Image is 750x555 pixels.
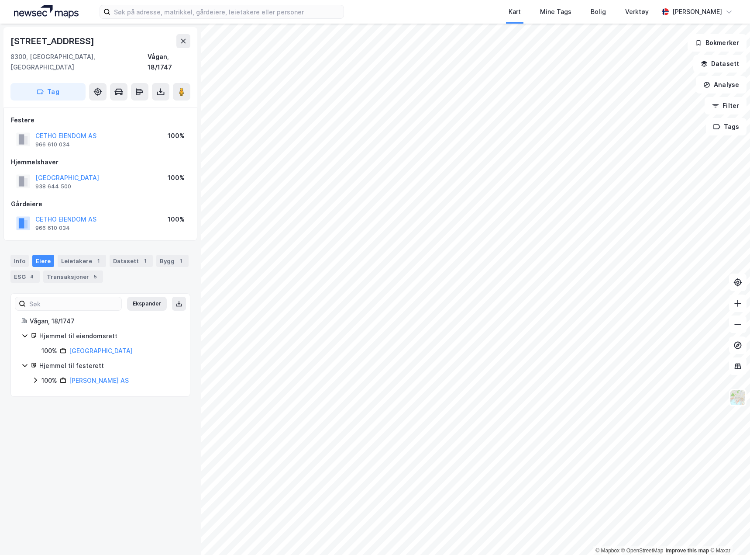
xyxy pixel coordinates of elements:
[58,255,106,267] div: Leietakere
[35,183,71,190] div: 938 644 500
[10,83,86,101] button: Tag
[148,52,190,73] div: Vågan, 18/1747
[141,257,149,265] div: 1
[156,255,189,267] div: Bygg
[39,331,179,341] div: Hjemmel til eiendomsrett
[688,34,747,52] button: Bokmerker
[43,271,103,283] div: Transaksjoner
[69,377,129,384] a: [PERSON_NAME] AS
[672,7,722,17] div: [PERSON_NAME]
[127,297,167,311] button: Ekspander
[706,118,747,135] button: Tags
[39,361,179,371] div: Hjemmel til festerett
[168,131,185,141] div: 100%
[666,548,709,554] a: Improve this map
[28,272,36,281] div: 4
[176,257,185,265] div: 1
[10,255,29,267] div: Info
[693,55,747,73] button: Datasett
[35,141,70,148] div: 966 610 034
[625,7,649,17] div: Verktøy
[94,257,103,265] div: 1
[110,5,344,18] input: Søk på adresse, matrikkel, gårdeiere, leietakere eller personer
[30,316,179,326] div: Vågan, 18/1747
[540,7,571,17] div: Mine Tags
[168,214,185,225] div: 100%
[41,346,57,356] div: 100%
[10,271,40,283] div: ESG
[10,34,96,48] div: [STREET_ADDRESS]
[35,225,70,232] div: 966 610 034
[11,157,190,167] div: Hjemmelshaver
[11,199,190,209] div: Gårdeiere
[706,513,750,555] iframe: Chat Widget
[10,52,148,73] div: 8300, [GEOGRAPHIC_DATA], [GEOGRAPHIC_DATA]
[595,548,619,554] a: Mapbox
[41,375,57,386] div: 100%
[705,97,747,114] button: Filter
[591,7,606,17] div: Bolig
[91,272,100,281] div: 5
[509,7,521,17] div: Kart
[14,5,79,18] img: logo.a4113a55bc3d86da70a041830d287a7e.svg
[110,255,153,267] div: Datasett
[729,389,746,406] img: Z
[621,548,664,554] a: OpenStreetMap
[32,255,54,267] div: Eiere
[69,347,133,354] a: [GEOGRAPHIC_DATA]
[168,173,185,183] div: 100%
[26,297,121,310] input: Søk
[11,115,190,125] div: Festere
[696,76,747,94] button: Analyse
